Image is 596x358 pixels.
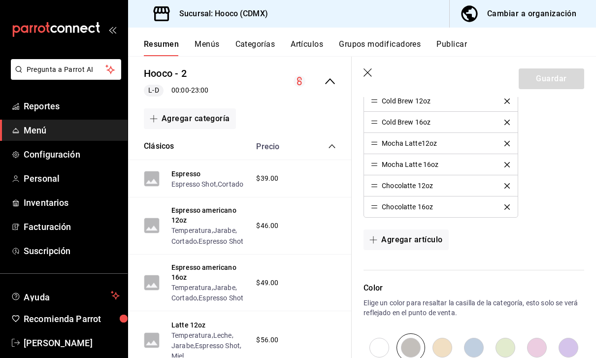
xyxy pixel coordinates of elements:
span: Recomienda Parrot [24,312,120,325]
button: Agregar artículo [364,229,448,250]
button: Resumen [144,39,179,56]
div: Precio [246,142,309,151]
span: $39.00 [256,173,278,184]
button: collapse-category-row [328,142,336,150]
button: delete [497,120,517,125]
span: Inventarios [24,196,120,209]
button: Leche [213,330,232,340]
div: collapse-menu-row [128,59,352,104]
span: $49.00 [256,278,278,288]
span: Personal [24,172,120,185]
span: $46.00 [256,221,278,231]
span: L-D [144,85,163,96]
div: Cambiar a organización [487,7,576,21]
p: Elige un color para resaltar la casilla de la categoría, esto solo se verá reflejado en el punto ... [364,298,584,318]
button: Espresso Shot [199,293,243,303]
button: delete [497,204,517,210]
button: Cortado [171,293,197,303]
span: [PERSON_NAME] [24,336,120,350]
button: Latte 12oz [171,320,206,330]
button: Clásicos [144,141,174,152]
button: Espresso Shot [195,341,240,351]
button: Publicar [436,39,467,56]
button: Menús [195,39,219,56]
button: Cortado [218,179,243,189]
h3: Sucursal: Hooco (CDMX) [171,8,268,20]
a: Pregunta a Parrot AI [7,71,121,82]
div: , [171,179,243,189]
button: Temperatura [171,226,212,235]
span: Configuración [24,148,120,161]
span: Pregunta a Parrot AI [27,65,106,75]
div: Mocha Latte 16oz [382,161,438,168]
div: 00:00 - 23:00 [144,85,208,97]
button: Pregunta a Parrot AI [11,59,121,80]
button: Temperatura [171,330,212,340]
button: Espresso Shot [171,179,216,189]
button: open_drawer_menu [108,26,116,33]
div: Chocolatte 12oz [382,182,433,189]
div: Cold Brew 12oz [382,98,430,104]
button: Temperatura [171,283,212,293]
button: delete [497,183,517,189]
button: delete [497,98,517,104]
button: Categorías [235,39,275,56]
span: Suscripción [24,244,120,258]
button: Jarabe [171,341,194,351]
div: , , , [171,282,246,303]
button: Artículos [291,39,323,56]
div: Chocolatte 16oz [382,203,433,210]
button: Espresso americano 16oz [171,262,246,282]
button: Cortado [171,236,197,246]
button: delete [497,141,517,146]
button: delete [497,162,517,167]
button: Grupos modificadores [339,39,421,56]
div: , , , [171,225,246,246]
button: Jarabe [213,226,235,235]
p: Color [364,282,584,294]
button: Espresso americano 12oz [171,205,246,225]
span: Ayuda [24,290,107,301]
div: navigation tabs [144,39,596,56]
div: Cold Brew 16oz [382,119,430,126]
div: Mocha Latte12oz [382,140,437,147]
button: Espresso Shot [199,236,243,246]
button: Espresso [171,169,200,179]
button: Hooco - 2 [144,66,187,81]
span: Reportes [24,99,120,113]
button: Agregar categoría [144,108,236,129]
button: Jarabe [213,283,235,293]
span: Facturación [24,220,120,233]
span: $56.00 [256,335,278,345]
span: Menú [24,124,120,137]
